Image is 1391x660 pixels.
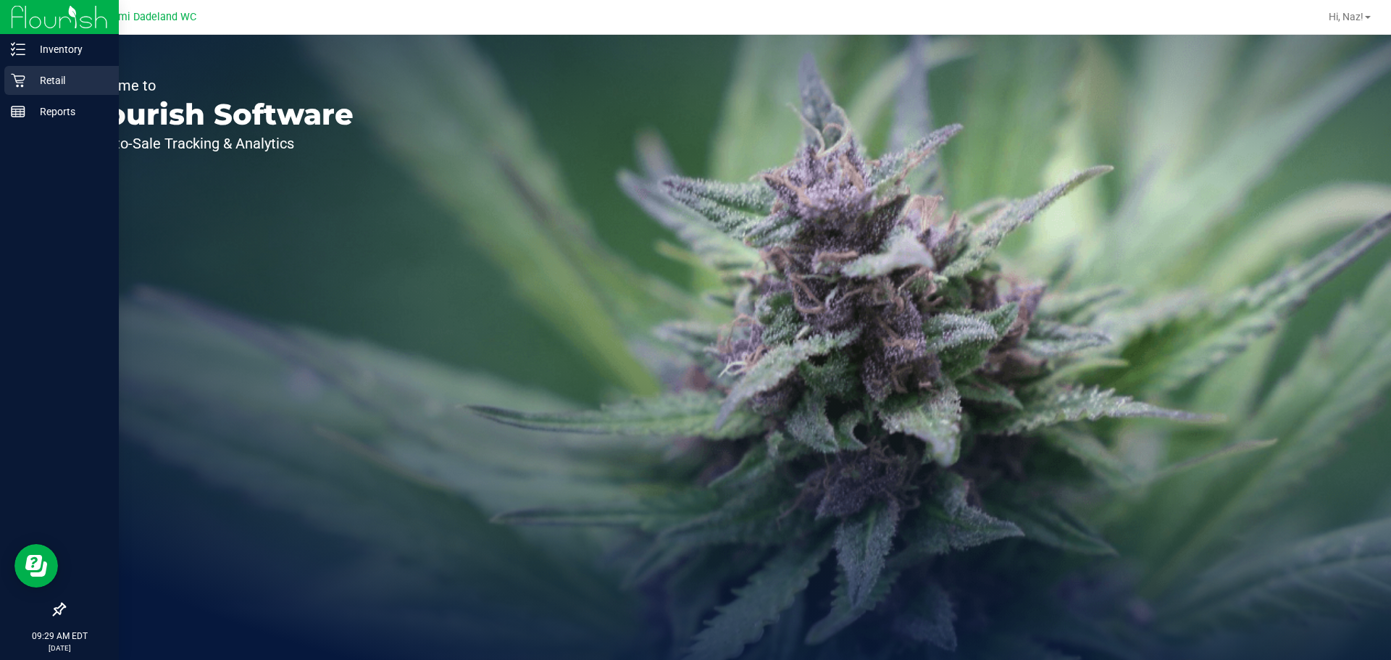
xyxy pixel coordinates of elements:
p: Welcome to [78,78,354,93]
inline-svg: Retail [11,73,25,88]
inline-svg: Inventory [11,42,25,57]
p: Inventory [25,41,112,58]
iframe: Resource center [14,544,58,588]
p: 09:29 AM EDT [7,630,112,643]
inline-svg: Reports [11,104,25,119]
p: Flourish Software [78,100,354,129]
p: Retail [25,72,112,89]
p: Reports [25,103,112,120]
p: [DATE] [7,643,112,653]
span: Miami Dadeland WC [100,11,196,23]
span: Hi, Naz! [1329,11,1363,22]
p: Seed-to-Sale Tracking & Analytics [78,136,354,151]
